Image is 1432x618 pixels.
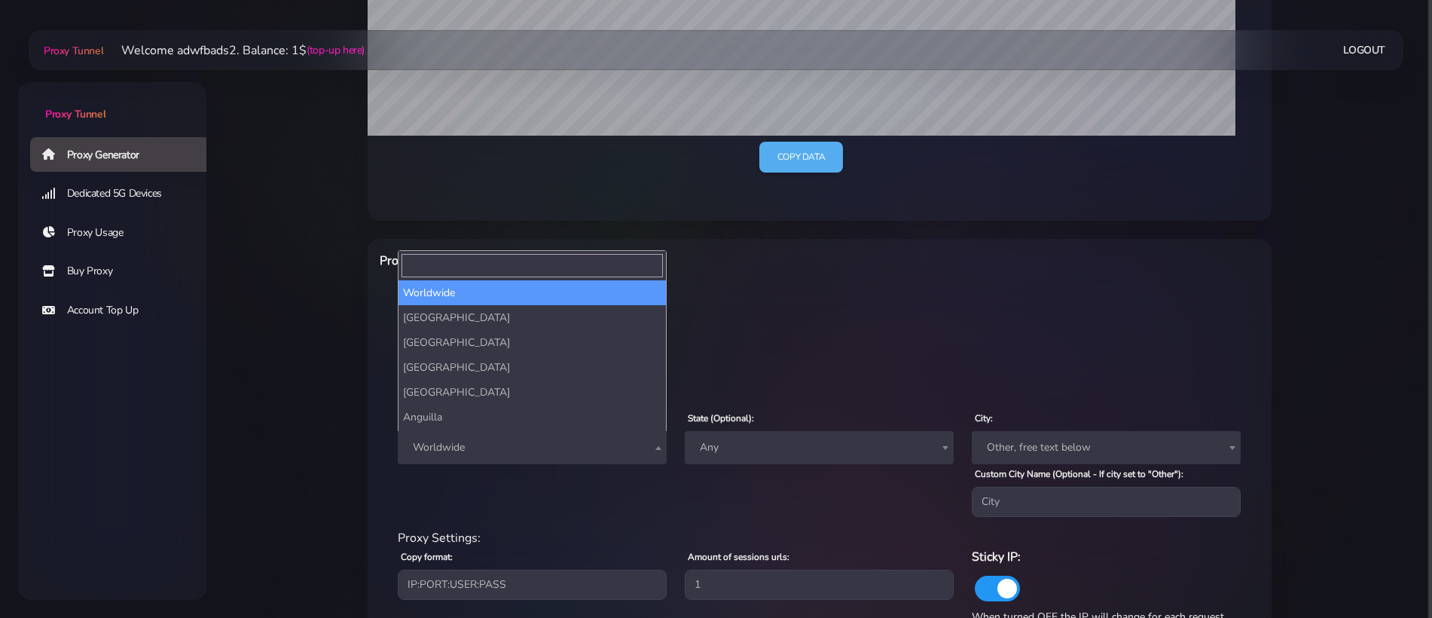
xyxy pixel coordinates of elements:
[972,547,1241,567] h6: Sticky IP:
[389,529,1250,547] div: Proxy Settings:
[30,293,218,328] a: Account Top Up
[1343,36,1385,64] a: Logout
[402,254,663,277] input: Search
[398,430,666,454] li: [GEOGRAPHIC_DATA]
[30,216,218,250] a: Proxy Usage
[688,411,754,425] label: State (Optional):
[398,305,666,330] li: [GEOGRAPHIC_DATA]
[972,431,1241,464] span: Other, free text below
[981,437,1232,458] span: Other, free text below
[975,411,993,425] label: City:
[389,390,1250,408] div: Location:
[30,176,218,211] a: Dedicated 5G Devices
[694,437,945,458] span: Any
[45,107,105,121] span: Proxy Tunnel
[401,550,453,564] label: Copy format:
[103,41,365,60] li: Welcome adwfbads2. Balance: 1$
[398,405,666,430] li: Anguilla
[975,467,1183,481] label: Custom City Name (Optional - If city set to "Other"):
[407,437,658,458] span: Worldwide
[685,431,954,464] span: Any
[688,550,789,564] label: Amount of sessions urls:
[398,355,666,380] li: [GEOGRAPHIC_DATA]
[398,431,667,464] span: Worldwide
[30,137,218,172] a: Proxy Generator
[398,280,666,305] li: Worldwide
[398,330,666,355] li: [GEOGRAPHIC_DATA]
[307,42,365,58] a: (top-up here)
[18,82,206,122] a: Proxy Tunnel
[1210,372,1413,599] iframe: Webchat Widget
[972,487,1241,517] input: City
[41,38,103,63] a: Proxy Tunnel
[380,251,885,271] h6: Proxy Manager
[30,254,218,289] a: Buy Proxy
[398,380,666,405] li: [GEOGRAPHIC_DATA]
[44,44,103,58] span: Proxy Tunnel
[759,142,843,173] a: Copy data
